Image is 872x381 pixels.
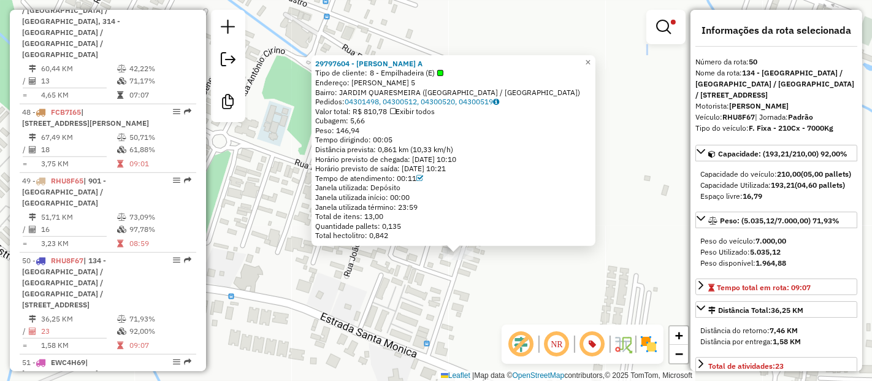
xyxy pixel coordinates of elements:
[184,358,191,366] em: Rota exportada
[315,221,592,231] div: Quantidade pallets: 0,135
[129,211,191,223] td: 73,09%
[777,169,801,179] strong: 210,00
[22,223,28,236] td: /
[493,98,499,106] i: Observações
[40,144,117,156] td: 18
[315,126,359,135] span: Peso: 146,94
[708,361,784,371] span: Total de atividades:
[22,75,28,87] td: /
[22,107,149,128] span: 48 -
[29,134,36,141] i: Distância Total
[700,325,852,336] div: Distância do retorno:
[22,237,28,250] td: =
[117,342,123,349] i: Tempo total em rota
[117,214,126,221] i: % de utilização do peso
[695,67,857,101] div: Nome da rota:
[695,231,857,274] div: Peso: (5.035,12/7.000,00) 71,93%
[639,334,659,354] img: Exibir/Ocultar setores
[29,315,36,323] i: Distância Total
[22,339,28,352] td: =
[700,180,852,191] div: Capacidade Utilizada:
[216,90,240,117] a: Criar modelo
[315,155,592,164] div: Horário previsto de chegada: [DATE] 10:10
[416,174,423,183] a: Com service time
[315,164,592,174] div: Horário previsto de saída: [DATE] 10:21
[695,279,857,295] a: Tempo total em rota: 09:07
[438,371,695,381] div: Map data © contributors,© 2025 TomTom, Microsoft
[117,77,126,85] i: % de utilização da cubagem
[40,89,117,101] td: 4,65 KM
[173,358,180,366] em: Opções
[117,226,126,233] i: % de utilização da cubagem
[708,305,803,316] div: Distância Total:
[117,160,123,167] i: Tempo total em rota
[315,231,592,241] div: Total hectolitro: 0,842
[651,15,681,39] a: Exibir filtros
[22,158,28,170] td: =
[542,329,572,359] span: Ocultar NR
[315,135,592,145] div: Tempo dirigindo: 00:05
[700,247,852,258] div: Peso Utilizado:
[345,97,499,106] a: 04301498, 04300512, 04300520, 04300519
[585,57,591,67] span: ×
[117,65,126,72] i: % de utilização do peso
[117,240,123,247] i: Tempo total em rota
[129,75,191,87] td: 71,17%
[29,77,36,85] i: Total de Atividades
[801,169,851,179] strong: (05,00 pallets)
[695,301,857,318] a: Distância Total:36,25 KM
[770,326,798,335] strong: 7,46 KM
[700,191,852,202] div: Espaço livre:
[695,212,857,228] a: Peso: (5.035,12/7.000,00) 71,93%
[51,256,83,265] span: RHU8F67
[29,214,36,221] i: Distância Total
[216,15,240,42] a: Nova sessão e pesquisa
[315,174,592,183] div: Tempo de atendimento: 00:11
[695,320,857,352] div: Distância Total:36,25 KM
[51,358,85,367] span: EWC4H69
[675,328,683,343] span: +
[675,346,683,361] span: −
[184,256,191,264] em: Rota exportada
[117,315,126,323] i: % de utilização do peso
[51,176,83,185] span: RHU8F65
[315,87,592,97] div: Bairro: JARDIM QUARESMEIRA ([GEOGRAPHIC_DATA] / [GEOGRAPHIC_DATA])
[788,112,813,121] strong: Padrão
[695,145,857,161] a: Capacidade: (193,21/210,00) 92,00%
[315,202,592,212] div: Janela utilizada término: 23:59
[700,336,852,347] div: Distância por entrega:
[695,25,857,36] h4: Informações da rota selecionada
[40,237,117,250] td: 3,23 KM
[22,325,28,337] td: /
[695,56,857,67] div: Número da rota:
[670,326,688,345] a: Zoom in
[40,158,117,170] td: 3,75 KM
[743,191,762,201] strong: 16,79
[22,176,106,207] span: | 901 - [GEOGRAPHIC_DATA] / [GEOGRAPHIC_DATA]
[729,101,789,110] strong: [PERSON_NAME]
[773,337,801,346] strong: 1,58 KM
[129,89,191,101] td: 07:07
[29,328,36,335] i: Total de Atividades
[117,328,126,335] i: % de utilização da cubagem
[613,334,633,354] img: Fluxo de ruas
[173,108,180,115] em: Opções
[29,226,36,233] i: Total de Atividades
[472,371,474,380] span: |
[117,91,123,99] i: Tempo total em rota
[129,131,191,144] td: 50,71%
[22,107,149,128] span: | [STREET_ADDRESS][PERSON_NAME]
[315,116,365,125] span: Cubagem: 5,66
[22,256,106,309] span: 50 -
[315,59,423,68] strong: 29797604 - [PERSON_NAME] A
[513,371,565,380] a: OpenStreetMap
[507,329,536,359] span: Exibir deslocamento
[216,47,240,75] a: Exportar sessão
[40,211,117,223] td: 51,71 KM
[22,176,106,207] span: 49 -
[40,339,117,352] td: 1,58 KM
[695,101,857,112] div: Motorista:
[370,68,443,78] span: 8 - Empilhadeira (E)
[749,123,833,133] strong: F. Fixa - 210Cx - 7000Kg
[315,97,592,107] div: Pedidos:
